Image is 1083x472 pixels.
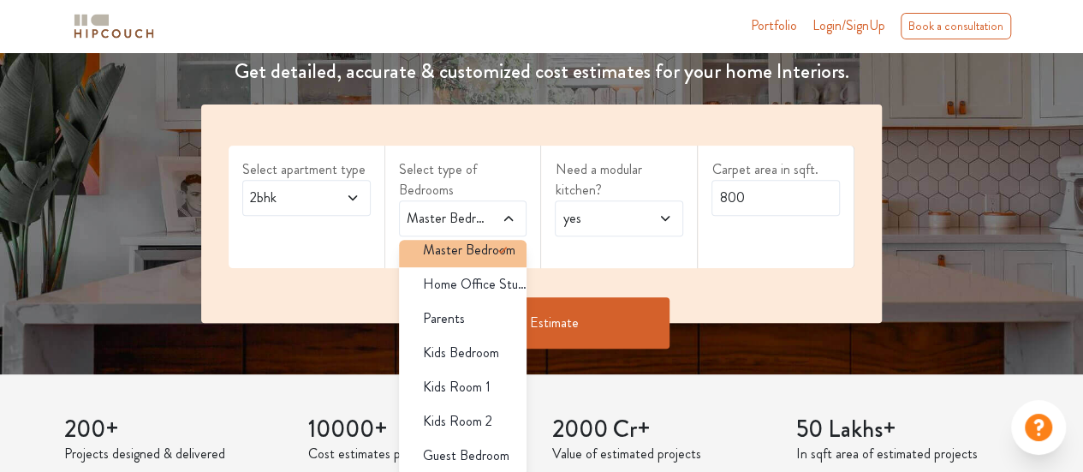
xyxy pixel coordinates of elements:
div: select 1 more room(s) [399,236,527,254]
span: Kids Room 2 [423,411,492,432]
p: Cost estimates provided [308,444,532,464]
p: Value of estimated projects [552,444,776,464]
span: Parents [423,308,465,329]
span: Login/SignUp [812,15,885,35]
label: Select apartment type [242,159,371,180]
a: Portfolio [751,15,797,36]
h3: 200+ [64,415,288,445]
div: Book a consultation [901,13,1011,39]
span: Kids Room 1 [423,377,491,397]
h3: 2000 Cr+ [552,415,776,445]
input: Enter area sqft [711,180,840,216]
span: logo-horizontal.svg [71,7,157,45]
label: Select type of Bedrooms [399,159,527,200]
span: Master Bedroom [403,208,488,229]
p: In sqft area of estimated projects [796,444,1020,464]
span: Master Bedroom [423,240,515,260]
span: Kids Bedroom [423,343,499,363]
label: Carpet area in sqft. [711,159,840,180]
span: 2bhk [247,188,331,208]
img: logo-horizontal.svg [71,11,157,41]
h3: 10000+ [308,415,532,445]
p: Projects designed & delivered [64,444,288,464]
label: Need a modular kitchen? [555,159,683,200]
span: Home Office Study [423,274,527,295]
span: yes [559,208,644,229]
h3: 50 Lakhs+ [796,415,1020,445]
h4: Get detailed, accurate & customized cost estimates for your home Interiors. [191,59,892,84]
button: Get Estimate [413,297,669,349]
span: Guest Bedroom [423,445,509,466]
